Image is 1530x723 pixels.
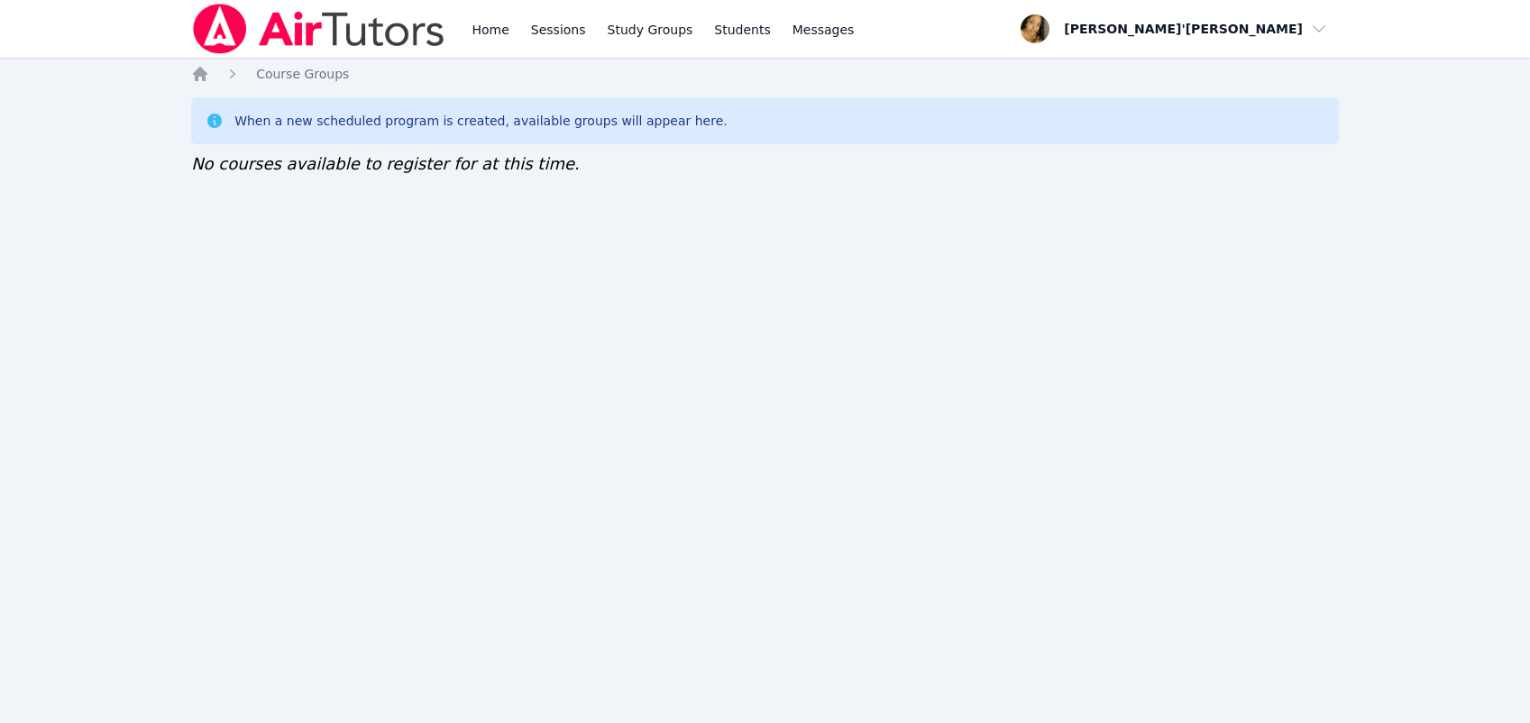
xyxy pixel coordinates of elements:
[256,67,349,81] span: Course Groups
[191,65,1339,83] nav: Breadcrumb
[234,112,728,130] div: When a new scheduled program is created, available groups will appear here.
[256,65,349,83] a: Course Groups
[792,21,855,39] span: Messages
[191,4,446,54] img: Air Tutors
[191,154,580,173] span: No courses available to register for at this time.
